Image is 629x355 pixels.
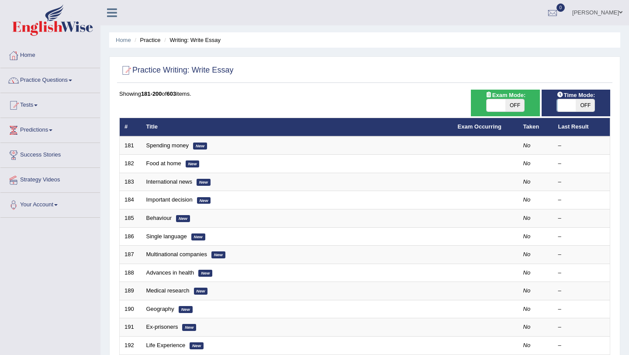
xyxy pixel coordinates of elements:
em: No [523,269,531,276]
div: Showing of items. [119,90,610,98]
td: 184 [120,191,142,209]
a: Your Account [0,193,100,215]
b: 603 [166,90,176,97]
a: Important decision [146,196,193,203]
td: 191 [120,318,142,337]
a: Predictions [0,118,100,140]
em: No [523,324,531,330]
span: OFF [505,99,524,111]
span: OFF [576,99,594,111]
em: No [523,233,531,240]
span: Time Mode: [553,90,598,100]
td: 181 [120,136,142,155]
span: 0 [556,3,565,12]
div: – [558,214,605,223]
li: Writing: Write Essay [162,36,221,44]
th: # [120,118,142,136]
em: New [197,179,211,186]
em: New [193,143,207,150]
div: – [558,341,605,350]
td: 190 [120,300,142,318]
em: New [197,197,211,204]
em: New [191,233,205,240]
a: Success Stories [0,143,100,165]
div: – [558,142,605,150]
a: Advances in health [146,269,194,276]
em: New [194,288,208,295]
div: Show exams occurring in exams [471,90,539,116]
a: Food at home [146,160,181,167]
a: Spending money [146,142,189,149]
td: 187 [120,246,142,264]
a: Tests [0,93,100,115]
td: 182 [120,155,142,173]
a: International news [146,178,193,185]
b: 181-200 [141,90,162,97]
em: New [186,160,200,167]
h2: Practice Writing: Write Essay [119,64,233,77]
em: No [523,251,531,258]
td: 189 [120,282,142,300]
em: No [523,178,531,185]
div: – [558,233,605,241]
a: Strategy Videos [0,168,100,190]
div: – [558,160,605,168]
a: Home [116,37,131,43]
em: New [198,270,212,277]
em: New [176,215,190,222]
th: Last Result [553,118,610,136]
a: Home [0,43,100,65]
div: – [558,178,605,186]
div: – [558,269,605,277]
td: 183 [120,173,142,191]
a: Geography [146,306,174,312]
td: 185 [120,209,142,228]
div: – [558,251,605,259]
em: No [523,196,531,203]
em: New [179,306,193,313]
th: Taken [518,118,553,136]
td: 192 [120,336,142,355]
em: New [211,251,225,258]
em: New [182,324,196,331]
em: No [523,342,531,348]
td: 188 [120,264,142,282]
em: No [523,215,531,221]
div: – [558,323,605,331]
div: – [558,287,605,295]
div: – [558,305,605,313]
em: No [523,142,531,149]
a: Life Experience [146,342,186,348]
a: Single language [146,233,187,240]
em: No [523,287,531,294]
a: Practice Questions [0,68,100,90]
a: Exam Occurring [458,123,501,130]
div: – [558,196,605,204]
em: New [190,342,204,349]
a: Multinational companies [146,251,207,258]
span: Exam Mode: [482,90,529,100]
a: Ex-prisoners [146,324,178,330]
a: Behaviour [146,215,172,221]
em: No [523,160,531,167]
em: No [523,306,531,312]
th: Title [142,118,453,136]
td: 186 [120,227,142,246]
a: Medical research [146,287,190,294]
li: Practice [132,36,160,44]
